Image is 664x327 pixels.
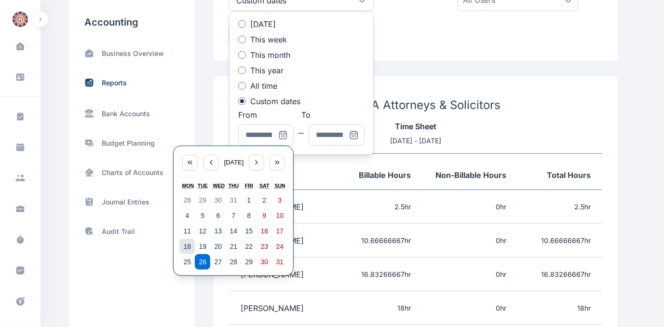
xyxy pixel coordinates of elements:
a: Charts of Accounts [84,167,179,177]
abbr: August 1, 2025 [247,196,251,204]
abbr: August 5, 2025 [201,212,205,219]
abbr: August 8, 2025 [247,212,251,219]
p: Journal Entries [102,197,149,207]
abbr: August 26, 2025 [199,258,207,266]
abbr: Monday [182,183,194,189]
button: August 20, 2025 [210,239,226,254]
button: August 11, 2025 [179,223,195,239]
button: August 19, 2025 [195,239,210,254]
td: 18 hr [346,291,422,325]
td: 18 hr [518,291,602,325]
button: August 31, 2025 [272,254,287,270]
a: Budget Planning [84,138,179,148]
abbr: August 6, 2025 [217,212,220,219]
button: August 9, 2025 [257,208,272,223]
button: August 6, 2025 [210,208,226,223]
abbr: August 30, 2025 [261,258,269,266]
abbr: July 30, 2025 [215,196,222,204]
button: August 16, 2025 [257,223,272,239]
abbr: August 2, 2025 [263,196,267,204]
button: August 12, 2025 [195,223,210,239]
abbr: August 31, 2025 [276,258,284,266]
button: August 14, 2025 [226,223,241,239]
p: This month [250,51,290,59]
button: August 21, 2025 [226,239,241,254]
button: July 28, 2025 [179,192,195,208]
abbr: Tuesday [198,183,208,189]
img: SideBarBankIcon.97256624.svg [84,108,94,118]
button: August 1, 2025 [241,192,257,208]
a: Business Overview [84,48,179,58]
abbr: Friday [245,183,253,189]
button: August 28, 2025 [226,254,241,270]
abbr: August 28, 2025 [230,258,238,266]
button: August 2, 2025 [257,192,272,208]
button: August 4, 2025 [179,208,195,223]
abbr: July 28, 2025 [184,196,191,204]
button: August 30, 2025 [257,254,272,270]
span: [DATE] [224,159,244,166]
h3: Accounting [84,15,179,29]
td: 10.66666667 hr [346,224,422,258]
td: 2.5 hr [518,190,602,224]
button: August 15, 2025 [241,223,257,239]
button: July 31, 2025 [226,192,241,208]
abbr: August 24, 2025 [276,243,284,250]
td: 2.5 hr [346,190,422,224]
button: August 17, 2025 [272,223,287,239]
img: status-up.570d3177.svg [84,78,94,88]
abbr: Saturday [259,183,269,189]
button: August 10, 2025 [272,208,287,223]
abbr: August 17, 2025 [276,227,284,235]
button: August 22, 2025 [241,239,257,254]
a: Bank Accounts [84,107,179,119]
abbr: Sunday [275,183,285,189]
abbr: August 19, 2025 [199,243,207,250]
abbr: August 11, 2025 [184,227,191,235]
th: Total Hours [518,154,602,190]
abbr: August 23, 2025 [261,243,269,250]
td: 0 hr [423,224,518,258]
button: August 26, 2025 [195,254,210,270]
abbr: August 22, 2025 [245,243,253,250]
p: Custom dates [250,97,300,105]
button: August 18, 2025 [179,239,195,254]
td: [PERSON_NAME] [229,291,347,325]
button: August 8, 2025 [241,208,257,223]
abbr: August 25, 2025 [184,258,191,266]
abbr: Thursday [229,183,239,189]
p: This year [250,67,284,74]
td: 0 hr [423,258,518,291]
p: Audit Trail [102,227,135,236]
p: Bank Accounts [102,109,150,119]
td: 16.83266667 hr [518,258,602,291]
abbr: August 12, 2025 [199,227,207,235]
abbr: August 16, 2025 [261,227,269,235]
a: Journal Entries [84,197,179,207]
img: home-trend-up.185bc2c3.svg [84,48,94,58]
abbr: August 21, 2025 [230,243,238,250]
img: card-pos.ab3033c8.svg [84,167,94,177]
td: 0 hr [423,190,518,224]
button: July 29, 2025 [195,192,210,208]
p: From [238,111,301,119]
button: August 7, 2025 [226,208,241,223]
abbr: Wednesday [213,183,225,189]
p: [DATE] [250,20,276,28]
p: Budget Planning [102,138,155,148]
abbr: August 10, 2025 [276,212,284,219]
button: [DATE] [224,155,244,170]
abbr: August 18, 2025 [184,243,191,250]
p: Time Sheet [229,121,602,132]
img: archive-book.469f2b76.svg [84,197,94,207]
abbr: August 15, 2025 [245,227,253,235]
img: shield-search.e37bf0af.svg [84,226,94,236]
abbr: August 27, 2025 [215,258,222,266]
button: August 23, 2025 [257,239,272,254]
button: August 24, 2025 [272,239,287,254]
p: [DATE] - [DATE] [229,136,602,146]
a: Audit Trail [84,226,179,236]
abbr: July 31, 2025 [230,196,238,204]
abbr: August 9, 2025 [263,212,267,219]
p: All time [250,82,277,90]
